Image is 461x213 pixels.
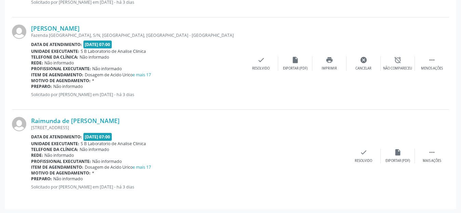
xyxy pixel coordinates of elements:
[257,56,265,64] i: check
[31,134,82,140] b: Data de atendimento:
[360,149,367,156] i: check
[31,66,91,72] b: Profissional executante:
[81,48,146,54] span: S B Laboratorio de Analise Clinica
[31,92,244,97] p: Solicitado por [PERSON_NAME] em [DATE] - há 3 dias
[326,56,333,64] i: print
[92,158,122,164] span: Não informado
[53,176,83,182] span: Não informado
[83,133,112,141] span: [DATE] 07:00
[31,184,347,190] p: Solicitado por [PERSON_NAME] em [DATE] - há 3 dias
[31,176,52,182] b: Preparo:
[44,60,74,66] span: Não informado
[31,42,82,47] b: Data de atendimento:
[31,78,91,83] b: Motivo de agendamento:
[92,66,122,72] span: Não informado
[31,164,83,170] b: Item de agendamento:
[291,56,299,64] i: insert_drive_file
[31,72,83,78] b: Item de agendamento:
[12,25,26,39] img: img
[360,56,367,64] i: cancel
[85,164,151,170] span: Dosagem de Acido Urico
[12,117,26,131] img: img
[81,141,146,147] span: S B Laboratorio de Analise Clinica
[31,147,78,152] b: Telefone da clínica:
[133,164,151,170] a: e mais 17
[133,72,151,78] a: e mais 17
[385,158,410,163] div: Exportar (PDF)
[428,149,436,156] i: 
[31,32,244,38] div: Fazenda [GEOGRAPHIC_DATA], S/N, [GEOGRAPHIC_DATA], [GEOGRAPHIC_DATA] - [GEOGRAPHIC_DATA]
[421,66,443,71] div: Menos ações
[83,41,112,48] span: [DATE] 07:00
[53,83,83,89] span: Não informado
[31,48,79,54] b: Unidade executante:
[31,25,80,32] a: [PERSON_NAME]
[31,117,120,124] a: Raimunda de [PERSON_NAME]
[394,149,402,156] i: insert_drive_file
[355,66,371,71] div: Cancelar
[31,54,78,60] b: Telefone da clínica:
[80,147,109,152] span: Não informado
[394,56,402,64] i: alarm_off
[44,152,74,158] span: Não informado
[85,72,151,78] span: Dosagem de Acido Urico
[80,54,109,60] span: Não informado
[283,66,308,71] div: Exportar (PDF)
[31,60,43,66] b: Rede:
[383,66,412,71] div: Não compareceu
[31,158,91,164] b: Profissional executante:
[322,66,337,71] div: Imprimir
[428,56,436,64] i: 
[31,152,43,158] b: Rede:
[423,158,441,163] div: Mais ações
[252,66,270,71] div: Resolvido
[31,141,79,147] b: Unidade executante:
[31,83,52,89] b: Preparo:
[31,125,347,131] div: [STREET_ADDRESS]
[31,170,91,176] b: Motivo de agendamento:
[355,158,372,163] div: Resolvido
